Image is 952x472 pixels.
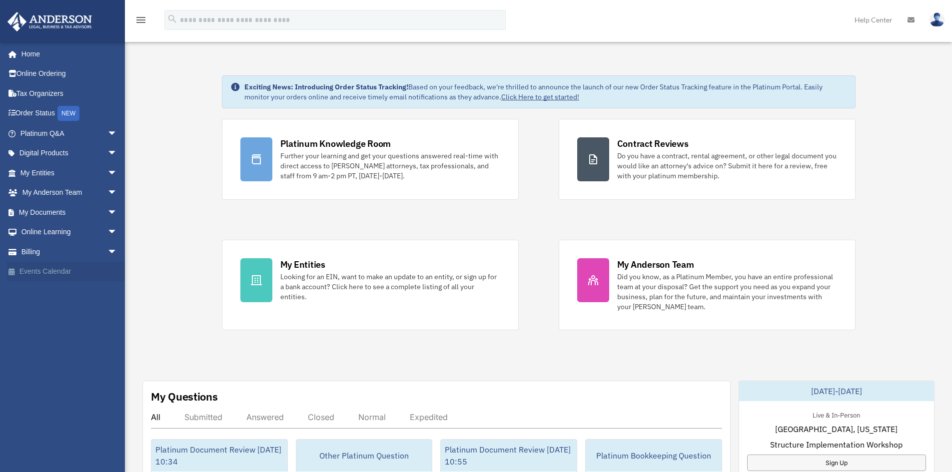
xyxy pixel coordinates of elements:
[747,455,926,471] a: Sign Up
[559,119,856,200] a: Contract Reviews Do you have a contract, rental agreement, or other legal document you would like...
[107,143,127,164] span: arrow_drop_down
[151,440,287,472] div: Platinum Document Review [DATE] 10:34
[7,262,132,282] a: Events Calendar
[617,151,837,181] div: Do you have a contract, rental agreement, or other legal document you would like an attorney's ad...
[805,409,868,420] div: Live & In-Person
[7,202,132,222] a: My Documentsarrow_drop_down
[7,143,132,163] a: Digital Productsarrow_drop_down
[308,412,334,422] div: Closed
[7,103,132,124] a: Order StatusNEW
[184,412,222,422] div: Submitted
[246,412,284,422] div: Answered
[135,17,147,26] a: menu
[280,137,391,150] div: Platinum Knowledge Room
[775,423,898,435] span: [GEOGRAPHIC_DATA], [US_STATE]
[222,240,519,330] a: My Entities Looking for an EIN, want to make an update to an entity, or sign up for a bank accoun...
[280,151,500,181] div: Further your learning and get your questions answered real-time with direct access to [PERSON_NAM...
[151,389,218,404] div: My Questions
[107,222,127,243] span: arrow_drop_down
[7,242,132,262] a: Billingarrow_drop_down
[280,258,325,271] div: My Entities
[501,92,579,101] a: Click Here to get started!
[7,163,132,183] a: My Entitiesarrow_drop_down
[244,82,847,102] div: Based on your feedback, we're thrilled to announce the launch of our new Order Status Tracking fe...
[586,440,722,472] div: Platinum Bookkeeping Question
[739,381,934,401] div: [DATE]-[DATE]
[135,14,147,26] i: menu
[930,12,945,27] img: User Pic
[358,412,386,422] div: Normal
[7,44,127,64] a: Home
[617,272,837,312] div: Did you know, as a Platinum Member, you have an entire professional team at your disposal? Get th...
[107,202,127,223] span: arrow_drop_down
[151,412,160,422] div: All
[4,12,95,31] img: Anderson Advisors Platinum Portal
[107,183,127,203] span: arrow_drop_down
[410,412,448,422] div: Expedited
[107,163,127,183] span: arrow_drop_down
[107,123,127,144] span: arrow_drop_down
[57,106,79,121] div: NEW
[167,13,178,24] i: search
[7,222,132,242] a: Online Learningarrow_drop_down
[7,123,132,143] a: Platinum Q&Aarrow_drop_down
[617,137,689,150] div: Contract Reviews
[222,119,519,200] a: Platinum Knowledge Room Further your learning and get your questions answered real-time with dire...
[280,272,500,302] div: Looking for an EIN, want to make an update to an entity, or sign up for a bank account? Click her...
[559,240,856,330] a: My Anderson Team Did you know, as a Platinum Member, you have an entire professional team at your...
[7,64,132,84] a: Online Ordering
[441,440,577,472] div: Platinum Document Review [DATE] 10:55
[770,439,903,451] span: Structure Implementation Workshop
[7,83,132,103] a: Tax Organizers
[244,82,408,91] strong: Exciting News: Introducing Order Status Tracking!
[296,440,432,472] div: Other Platinum Question
[107,242,127,262] span: arrow_drop_down
[617,258,694,271] div: My Anderson Team
[7,183,132,203] a: My Anderson Teamarrow_drop_down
